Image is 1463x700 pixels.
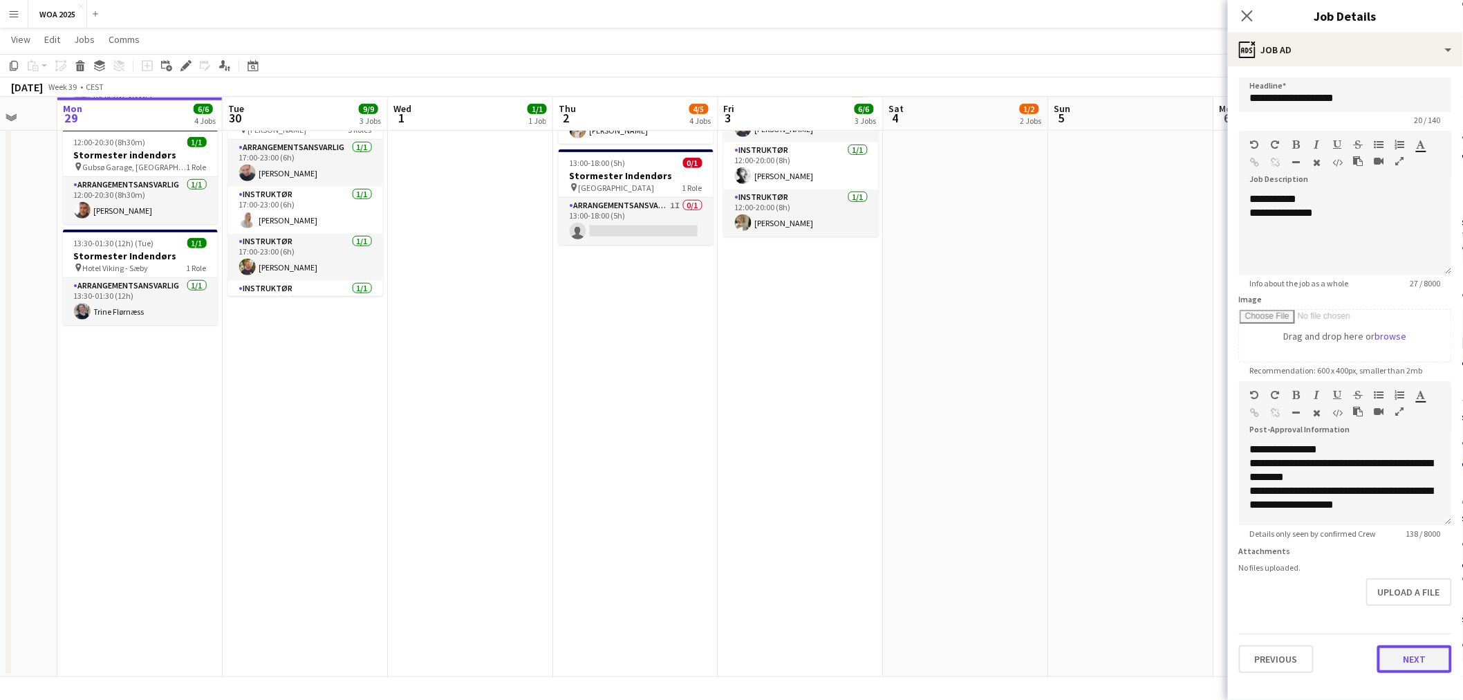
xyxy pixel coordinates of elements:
[1333,389,1343,400] button: Underline
[887,110,904,126] span: 4
[63,149,218,161] h3: Stormester indendørs
[360,116,381,126] div: 3 Jobs
[46,82,80,92] span: Week 39
[44,33,60,46] span: Edit
[559,149,714,245] app-job-card: 13:00-18:00 (5h)0/1Stormester Indendørs [GEOGRAPHIC_DATA]1 RoleArrangementsansvarlig1I0/113:00-18...
[1333,407,1343,418] button: HTML Code
[11,80,43,94] div: [DATE]
[724,190,879,237] app-card-role: Instruktør1/112:00-20:00 (8h)[PERSON_NAME]
[86,82,104,92] div: CEST
[724,102,735,115] span: Fri
[1399,278,1452,288] span: 27 / 8000
[393,102,411,115] span: Wed
[1312,389,1322,400] button: Italic
[187,238,207,248] span: 1/1
[570,158,626,168] span: 13:00-18:00 (5h)
[528,104,547,114] span: 1/1
[228,91,383,296] app-job-card: 17:00-23:00 (6h)5/5Forræderne [PERSON_NAME]5 RolesArrangementsansvarlig1/117:00-23:00 (6h)[PERSON...
[228,102,244,115] span: Tue
[1312,157,1322,168] button: Clear Formatting
[724,47,879,237] app-job-card: 12:00-20:00 (8h)3/3The Domino Effect Comwell [GEOGRAPHIC_DATA]3 RolesArrangementsansvarlig1/112:0...
[557,110,576,126] span: 2
[855,116,877,126] div: 3 Jobs
[359,104,378,114] span: 9/9
[722,110,735,126] span: 3
[724,142,879,190] app-card-role: Instruktør1/112:00-20:00 (8h)[PERSON_NAME]
[63,102,82,115] span: Mon
[579,183,655,193] span: [GEOGRAPHIC_DATA]
[1228,33,1463,66] div: Job Ad
[1312,139,1322,150] button: Italic
[228,281,383,328] app-card-role: Instruktør1/117:00-23:00 (6h)
[74,238,154,248] span: 13:30-01:30 (12h) (Tue)
[1054,102,1071,115] span: Sun
[63,118,218,224] app-job-card: In progress12:00-20:30 (8h30m)1/1Stormester indendørs Gubsø Garage, [GEOGRAPHIC_DATA]1 RoleArrang...
[1375,139,1384,150] button: Unordered List
[1416,389,1426,400] button: Text Color
[1292,407,1301,418] button: Horizontal Line
[1354,139,1363,150] button: Strikethrough
[1239,278,1360,288] span: Info about the job as a whole
[1375,406,1384,417] button: Insert video
[1052,110,1071,126] span: 5
[1375,389,1384,400] button: Unordered List
[1416,139,1426,150] button: Text Color
[63,250,218,262] h3: Stormester Indendørs
[683,158,702,168] span: 0/1
[103,30,145,48] a: Comms
[63,177,218,224] app-card-role: Arrangementsansvarlig1/112:00-20:30 (8h30m)[PERSON_NAME]
[226,110,244,126] span: 30
[1220,102,1238,115] span: Mon
[1239,546,1291,556] label: Attachments
[1020,104,1039,114] span: 1/2
[559,169,714,182] h3: Stormester Indendørs
[228,234,383,281] app-card-role: Instruktør1/117:00-23:00 (6h)[PERSON_NAME]
[6,30,36,48] a: View
[559,102,576,115] span: Thu
[187,263,207,273] span: 1 Role
[61,110,82,126] span: 29
[187,137,207,147] span: 1/1
[1292,389,1301,400] button: Bold
[194,104,213,114] span: 6/6
[1377,645,1452,673] button: Next
[187,162,207,172] span: 1 Role
[690,116,711,126] div: 4 Jobs
[1395,528,1452,539] span: 138 / 8000
[1375,156,1384,167] button: Insert video
[689,104,709,114] span: 4/5
[1354,389,1363,400] button: Strikethrough
[1271,139,1280,150] button: Redo
[1404,115,1452,125] span: 20 / 140
[1239,365,1434,376] span: Recommendation: 600 x 400px, smaller than 2mb
[1239,645,1314,673] button: Previous
[1271,389,1280,400] button: Redo
[682,183,702,193] span: 1 Role
[528,116,546,126] div: 1 Job
[1250,139,1260,150] button: Undo
[1239,562,1452,573] div: No files uploaded.
[889,102,904,115] span: Sat
[1250,389,1260,400] button: Undo
[83,162,187,172] span: Gubsø Garage, [GEOGRAPHIC_DATA]
[83,263,149,273] span: Hotel Viking - Sæby
[68,30,100,48] a: Jobs
[1228,7,1463,25] h3: Job Details
[1395,406,1405,417] button: Fullscreen
[1218,110,1238,126] span: 6
[74,137,146,147] span: 12:00-20:30 (8h30m)
[1395,139,1405,150] button: Ordered List
[1354,156,1363,167] button: Paste as plain text
[1333,139,1343,150] button: Underline
[11,33,30,46] span: View
[1292,139,1301,150] button: Bold
[1333,157,1343,168] button: HTML Code
[74,33,95,46] span: Jobs
[63,230,218,325] app-job-card: 13:30-01:30 (12h) (Tue)1/1Stormester Indendørs Hotel Viking - Sæby1 RoleArrangementsansvarlig1/11...
[391,110,411,126] span: 1
[1021,116,1042,126] div: 2 Jobs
